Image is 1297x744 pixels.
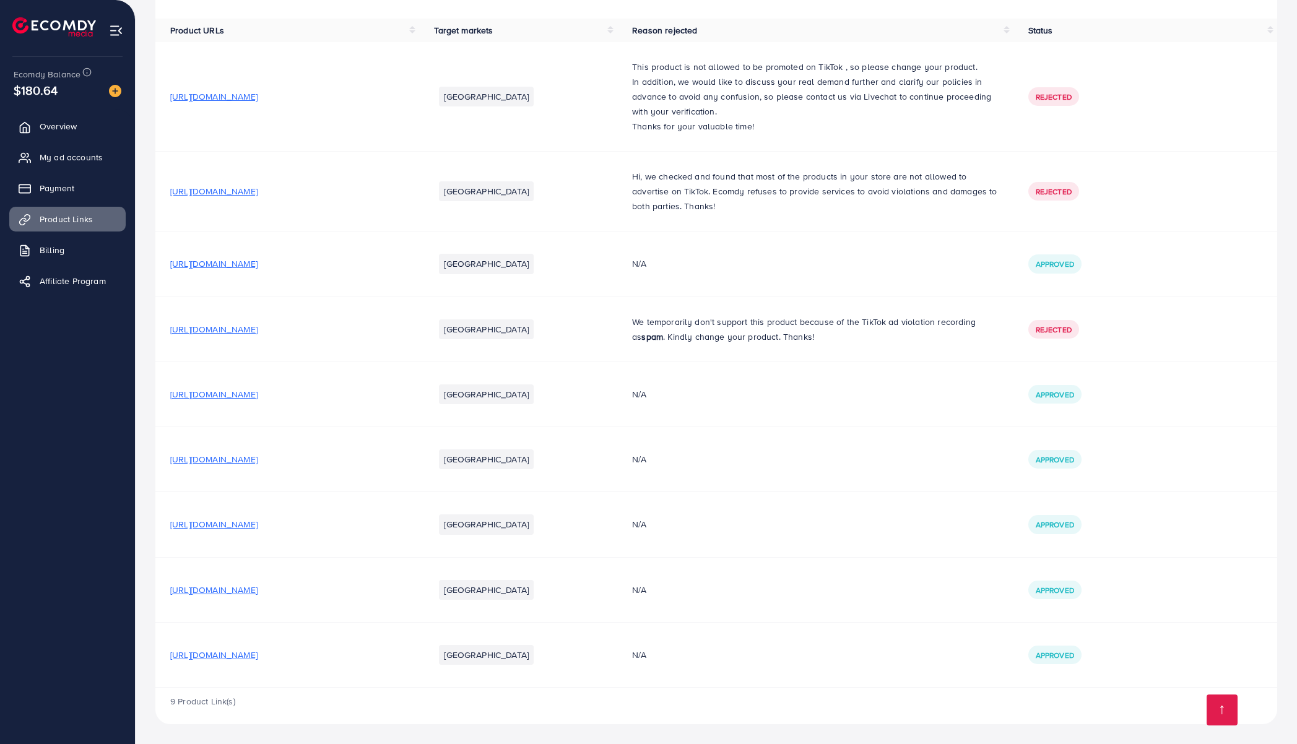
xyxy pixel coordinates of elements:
[1036,324,1072,335] span: Rejected
[9,114,126,139] a: Overview
[40,151,103,163] span: My ad accounts
[14,81,58,99] span: $180.64
[1036,186,1072,197] span: Rejected
[40,182,74,194] span: Payment
[170,24,224,37] span: Product URLs
[439,449,534,469] li: [GEOGRAPHIC_DATA]
[109,24,123,38] img: menu
[170,695,235,707] span: 9 Product Link(s)
[439,181,534,201] li: [GEOGRAPHIC_DATA]
[1036,519,1074,530] span: Approved
[1036,389,1074,400] span: Approved
[641,331,663,343] strong: spam
[632,584,646,596] span: N/A
[12,17,96,37] img: logo
[170,584,258,596] span: [URL][DOMAIN_NAME]
[9,238,126,262] a: Billing
[170,257,258,270] span: [URL][DOMAIN_NAME]
[632,453,646,465] span: N/A
[632,314,999,344] p: We temporarily don't support this product because of the TikTok ad violation recording as . Kindl...
[9,269,126,293] a: Affiliate Program
[439,319,534,339] li: [GEOGRAPHIC_DATA]
[9,145,126,170] a: My ad accounts
[439,384,534,404] li: [GEOGRAPHIC_DATA]
[1036,454,1074,465] span: Approved
[439,645,534,665] li: [GEOGRAPHIC_DATA]
[40,120,77,132] span: Overview
[632,649,646,661] span: N/A
[1036,259,1074,269] span: Approved
[632,24,697,37] span: Reason rejected
[40,244,64,256] span: Billing
[439,254,534,274] li: [GEOGRAPHIC_DATA]
[632,119,999,134] p: Thanks for your valuable time!
[9,176,126,201] a: Payment
[632,257,646,270] span: N/A
[170,518,258,530] span: [URL][DOMAIN_NAME]
[109,85,121,97] img: image
[439,87,534,106] li: [GEOGRAPHIC_DATA]
[439,580,534,600] li: [GEOGRAPHIC_DATA]
[1028,24,1053,37] span: Status
[170,388,258,400] span: [URL][DOMAIN_NAME]
[14,68,80,80] span: Ecomdy Balance
[9,207,126,231] a: Product Links
[1036,650,1074,660] span: Approved
[40,275,106,287] span: Affiliate Program
[632,388,646,400] span: N/A
[434,24,493,37] span: Target markets
[439,514,534,534] li: [GEOGRAPHIC_DATA]
[40,213,93,225] span: Product Links
[1036,585,1074,595] span: Approved
[632,518,646,530] span: N/A
[632,59,999,74] p: This product is not allowed to be promoted on TikTok , so please change your product.
[632,169,999,214] p: Hi, we checked and found that most of the products in your store are not allowed to advertise on ...
[170,323,258,335] span: [URL][DOMAIN_NAME]
[632,74,999,119] p: In addition, we would like to discuss your real demand further and clarify our policies in advanc...
[1244,688,1288,735] iframe: Chat
[1036,92,1072,102] span: Rejected
[170,185,258,197] span: [URL][DOMAIN_NAME]
[170,453,258,465] span: [URL][DOMAIN_NAME]
[170,90,258,103] span: [URL][DOMAIN_NAME]
[170,649,258,661] span: [URL][DOMAIN_NAME]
